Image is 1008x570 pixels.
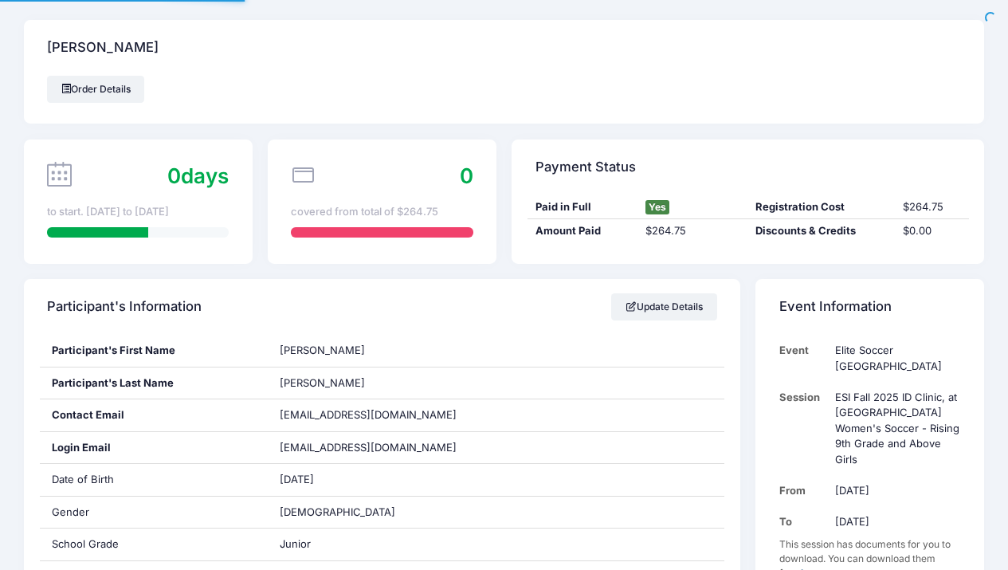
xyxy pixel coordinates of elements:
[40,335,269,367] div: Participant's First Name
[779,335,828,382] td: Event
[827,335,960,382] td: Elite Soccer [GEOGRAPHIC_DATA]
[280,473,314,485] span: [DATE]
[748,223,896,239] div: Discounts & Credits
[40,399,269,431] div: Contact Email
[535,144,636,190] h4: Payment Status
[779,475,828,506] td: From
[40,464,269,496] div: Date of Birth
[280,408,457,421] span: [EMAIL_ADDRESS][DOMAIN_NAME]
[40,432,269,464] div: Login Email
[637,223,747,239] div: $264.75
[167,163,181,188] span: 0
[47,26,159,71] h4: [PERSON_NAME]
[40,497,269,529] div: Gender
[895,199,968,215] div: $264.75
[895,223,968,239] div: $0.00
[280,537,311,550] span: Junior
[280,440,479,456] span: [EMAIL_ADDRESS][DOMAIN_NAME]
[460,163,473,188] span: 0
[827,475,960,506] td: [DATE]
[779,285,892,330] h4: Event Information
[47,204,229,220] div: to start. [DATE] to [DATE]
[40,529,269,560] div: School Grade
[280,344,365,356] span: [PERSON_NAME]
[779,382,828,475] td: Session
[645,200,669,214] span: Yes
[40,368,269,399] div: Participant's Last Name
[779,506,828,537] td: To
[528,223,637,239] div: Amount Paid
[827,382,960,475] td: ESI Fall 2025 ID Clinic, at [GEOGRAPHIC_DATA] Women's Soccer - Rising 9th Grade and Above Girls
[280,376,365,389] span: [PERSON_NAME]
[528,199,637,215] div: Paid in Full
[827,506,960,537] td: [DATE]
[291,204,473,220] div: covered from total of $264.75
[47,76,144,103] a: Order Details
[280,505,395,518] span: [DEMOGRAPHIC_DATA]
[748,199,896,215] div: Registration Cost
[47,285,202,330] h4: Participant's Information
[611,293,717,320] a: Update Details
[167,160,229,191] div: days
